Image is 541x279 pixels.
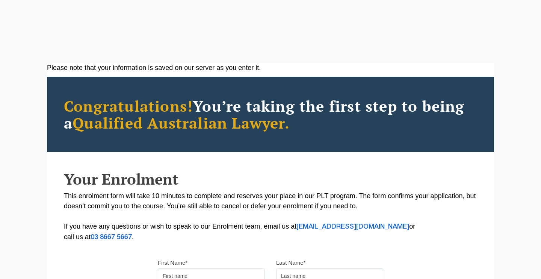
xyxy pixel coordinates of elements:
label: First Name* [158,259,187,267]
h2: You’re taking the first step to being a [64,97,477,131]
div: Please note that your information is saved on our server as you enter it. [47,63,494,73]
p: This enrolment form will take 10 minutes to complete and reserves your place in our PLT program. ... [64,191,477,243]
label: Last Name* [276,259,305,267]
h2: Your Enrolment [64,171,477,187]
a: 03 8667 5667 [91,234,132,240]
span: Qualified Australian Lawyer. [73,113,290,133]
span: Congratulations! [64,96,193,116]
a: [EMAIL_ADDRESS][DOMAIN_NAME] [296,224,409,230]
